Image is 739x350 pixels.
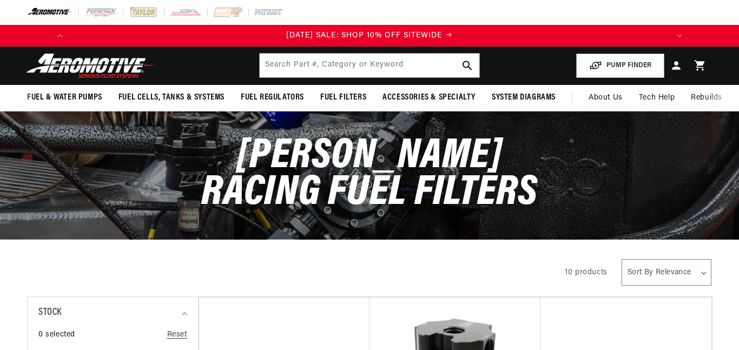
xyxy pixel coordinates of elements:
[49,25,71,47] button: Translation missing: en.sections.announcements.previous_announcement
[71,30,669,42] div: 1 of 3
[38,329,75,341] span: 0 selected
[260,54,480,77] input: Search by Part Number, Category or Keyword
[589,94,623,102] span: About Us
[27,92,102,103] span: Fuel & Water Pumps
[492,92,556,103] span: System Diagrams
[38,297,187,329] summary: Stock (0 selected)
[456,54,479,77] button: search button
[71,30,669,42] div: Announcement
[23,53,159,78] img: Aeromotive
[38,305,62,321] span: Stock
[286,31,442,39] span: [DATE] SALE: SHOP 10% OFF SITEWIDE
[374,85,484,110] summary: Accessories & Specialty
[167,329,187,341] a: Reset
[110,85,233,110] summary: Fuel Cells, Tanks & Systems
[241,92,304,103] span: Fuel Regulators
[691,92,722,104] span: Rebuilds
[382,92,476,103] span: Accessories & Specialty
[233,85,312,110] summary: Fuel Regulators
[71,30,669,42] a: [DATE] SALE: SHOP 10% OFF SITEWIDE
[312,85,374,110] summary: Fuel Filters
[19,85,110,110] summary: Fuel & Water Pumps
[201,135,538,215] span: [PERSON_NAME] Racing Fuel Filters
[484,85,564,110] summary: System Diagrams
[631,85,683,111] summary: Tech Help
[580,85,631,111] a: About Us
[565,268,608,276] span: 10 products
[669,25,690,47] button: Translation missing: en.sections.announcements.next_announcement
[320,92,366,103] span: Fuel Filters
[683,85,730,111] summary: Rebuilds
[576,54,664,78] button: PUMP FINDER
[118,92,225,103] span: Fuel Cells, Tanks & Systems
[639,92,675,104] span: Tech Help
